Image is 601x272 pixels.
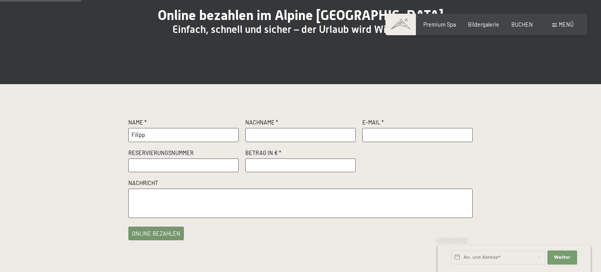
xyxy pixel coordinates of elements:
[437,238,467,243] span: Schnellanfrage
[128,179,473,189] label: Nachricht
[173,23,428,35] span: Einfach, schnell und sicher – der Urlaub wird Wirklichkeit
[559,21,574,28] span: Menü
[128,149,239,159] label: Reservierungsnummer
[511,21,533,28] a: BUCHEN
[554,254,570,261] span: Weiter
[245,149,356,159] label: Betrag in € *
[128,119,239,128] label: Name *
[468,21,499,28] a: Bildergalerie
[128,227,184,240] button: online bezahlen
[158,7,444,23] span: Online bezahlen im Alpine [GEOGRAPHIC_DATA]
[423,21,456,28] a: Premium Spa
[362,119,473,128] label: E-Mail *
[245,119,356,128] label: Nachname *
[547,250,577,265] button: Weiter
